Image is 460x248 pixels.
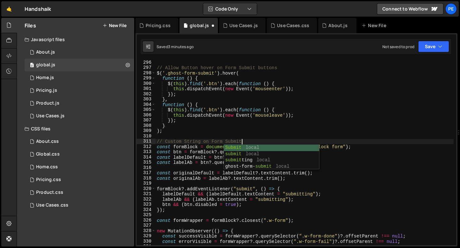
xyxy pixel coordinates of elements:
div: 325 [137,212,156,218]
button: New File [103,23,126,28]
div: 303 [137,97,156,102]
div: 319 [137,181,156,186]
div: 16572/45431.css [25,173,134,186]
div: Product.js [36,100,59,106]
div: 307 [137,118,156,123]
div: 16572/45061.js [25,59,134,71]
div: 305 [137,107,156,113]
div: Use Cases.css [277,22,309,29]
div: 315 [137,160,156,165]
div: Home.js [36,75,54,81]
div: About.js [36,49,55,55]
div: 299 [137,76,156,81]
div: Global.css [36,151,60,157]
div: 329 [137,233,156,239]
div: Pricing.css [146,22,171,29]
div: 16572/45430.js [25,84,134,97]
div: Use Cases.js [229,22,258,29]
div: 16572/45330.css [25,186,134,199]
div: 298 [137,70,156,76]
div: New File [362,22,388,29]
a: Pe [445,3,457,15]
div: 306 [137,113,156,118]
div: 308 [137,123,156,128]
div: 296 [137,60,156,65]
div: 301 [137,86,156,91]
div: Product.css [36,190,63,195]
a: Connect to Webflow [377,3,443,15]
div: Home.css [36,164,58,170]
button: Code Only [203,3,257,15]
div: About.js [328,22,347,29]
div: 320 [137,186,156,192]
div: 3 minutes ago [168,44,194,49]
div: Use Cases.css [36,202,68,208]
div: Javascript files [17,33,134,46]
div: Not saved to prod [382,44,414,49]
div: 304 [137,102,156,107]
div: 316 [137,165,156,171]
div: 327 [137,223,156,228]
div: 324 [137,207,156,213]
div: 297 [137,65,156,70]
div: 302 [137,91,156,97]
div: 300 [137,81,156,86]
div: 16572/45211.js [25,97,134,110]
div: Pricing.js [36,88,57,93]
button: Save [418,41,449,52]
h2: Files [25,22,36,29]
span: 0 [30,63,34,68]
div: 16572/45487.css [25,135,134,148]
div: 16572/45486.js [25,46,134,59]
div: 322 [137,197,156,202]
div: Use Cases.js [36,113,65,119]
div: CSS files [17,122,134,135]
div: 330 [137,239,156,244]
div: 16572/45332.js [25,110,134,122]
div: Pricing.css [36,177,61,183]
div: 312 [137,144,156,150]
div: 16572/45138.css [25,148,134,161]
div: 309 [137,128,156,134]
div: 318 [137,176,156,181]
div: 16572/45056.css [25,161,134,173]
div: Saved [157,44,194,49]
div: 311 [137,139,156,144]
div: 16572/45051.js [25,71,134,84]
div: 328 [137,228,156,234]
div: 16572/45333.css [25,199,134,212]
div: About.css [36,139,59,144]
div: Handshaik [25,5,51,13]
div: 314 [137,155,156,160]
div: 326 [137,218,156,223]
div: 313 [137,149,156,155]
div: global.js [190,22,209,29]
div: 310 [137,134,156,139]
div: global.js [36,62,55,68]
div: 321 [137,191,156,197]
a: 🤙 [1,1,17,17]
div: 323 [137,202,156,207]
div: 317 [137,170,156,176]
